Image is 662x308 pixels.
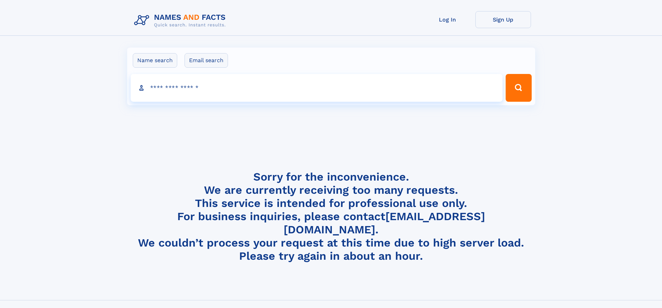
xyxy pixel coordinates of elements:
[131,11,231,30] img: Logo Names and Facts
[284,210,485,236] a: [EMAIL_ADDRESS][DOMAIN_NAME]
[131,170,531,263] h4: Sorry for the inconvenience. We are currently receiving too many requests. This service is intend...
[133,53,177,68] label: Name search
[475,11,531,28] a: Sign Up
[131,74,503,102] input: search input
[506,74,531,102] button: Search Button
[420,11,475,28] a: Log In
[185,53,228,68] label: Email search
